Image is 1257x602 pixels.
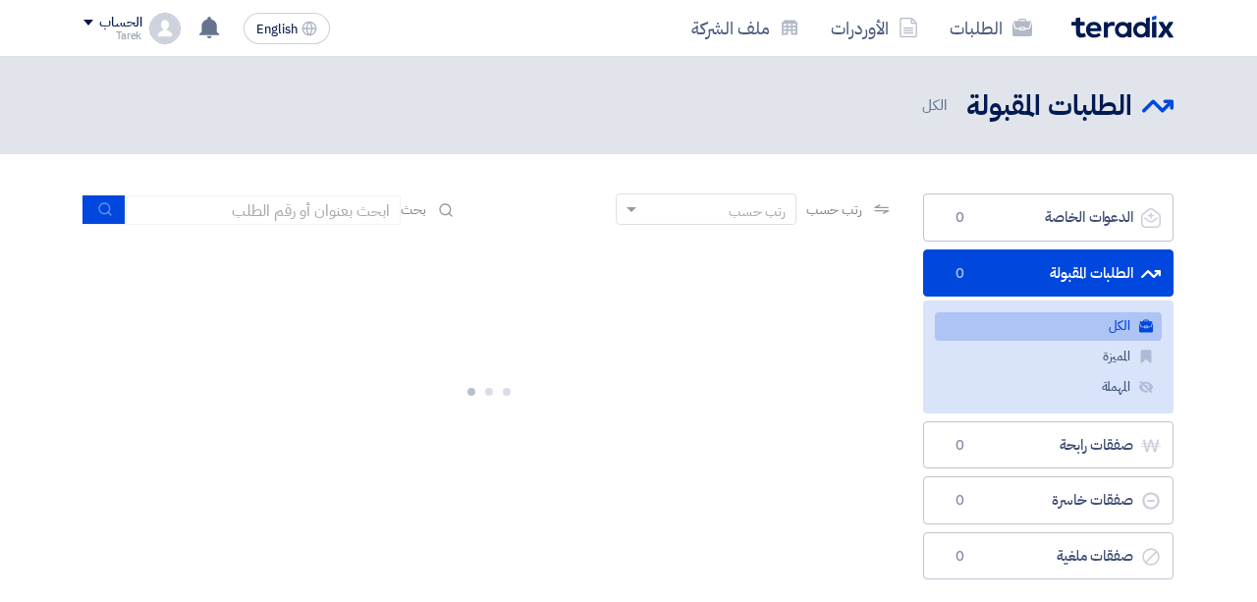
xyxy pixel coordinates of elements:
div: رتب حسب [729,201,786,222]
button: English [244,13,330,44]
span: 0 [948,547,971,567]
div: Tarek [83,30,141,41]
span: 0 [948,264,971,284]
a: الأوردرات [815,5,934,51]
a: صفقات ملغية0 [923,532,1174,580]
input: ابحث بعنوان أو رقم الطلب [126,195,401,225]
a: المميزة [935,343,1162,371]
a: صفقات رابحة0 [923,421,1174,469]
a: الطلبات المقبولة0 [923,249,1174,298]
span: English [256,23,298,36]
span: 0 [948,491,971,511]
a: صفقات خاسرة0 [923,476,1174,524]
a: المهملة [935,373,1162,402]
span: رتب حسب [806,199,862,220]
a: ملف الشركة [676,5,815,51]
a: الطلبات [934,5,1048,51]
img: profile_test.png [149,13,181,44]
h2: الطلبات المقبولة [966,87,1132,126]
span: 0 [948,208,971,228]
img: Teradix logo [1071,16,1174,38]
a: الكل [935,312,1162,341]
span: الكل [922,94,951,117]
span: 0 [948,436,971,456]
span: بحث [401,199,426,220]
div: الحساب [99,15,141,31]
a: الدعوات الخاصة0 [923,193,1174,242]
